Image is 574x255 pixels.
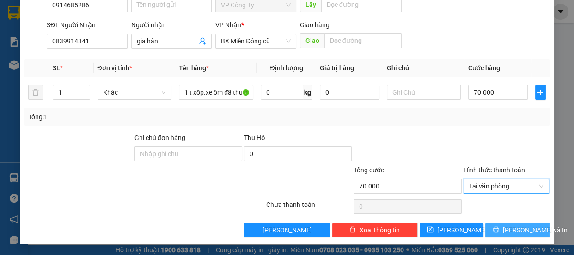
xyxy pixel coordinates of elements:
div: SĐT Người Nhận [47,20,128,30]
input: Ghi chú đơn hàng [134,146,242,161]
span: Xóa Thông tin [360,225,400,235]
span: Thu Hộ [244,134,265,141]
input: Dọc đường [324,33,402,48]
span: Giao [300,33,324,48]
div: Chưa thanh toán [265,200,353,216]
input: VD: Bàn, Ghế [179,85,253,100]
span: user-add [199,37,206,45]
span: Tên hàng [179,64,209,72]
button: deleteXóa Thông tin [332,223,418,237]
span: Tại văn phòng [469,179,544,193]
button: [PERSON_NAME] [244,223,330,237]
span: Đơn vị tính [98,64,132,72]
div: Người nhận [131,20,212,30]
span: Khác [103,85,166,99]
span: [PERSON_NAME] và In [503,225,568,235]
span: [PERSON_NAME] [437,225,487,235]
span: Cước hàng [468,64,500,72]
span: BX Miền Đông cũ [221,34,291,48]
div: Tổng: 1 [28,112,222,122]
button: printer[PERSON_NAME] và In [485,223,549,237]
th: Ghi chú [383,59,465,77]
label: Hình thức thanh toán [464,166,525,174]
span: kg [303,85,312,100]
span: Giá trị hàng [320,64,354,72]
input: 0 [320,85,379,100]
button: save[PERSON_NAME] [420,223,483,237]
button: plus [535,85,546,100]
span: Tổng cước [354,166,384,174]
input: Ghi Chú [387,85,461,100]
span: VP Nhận [215,21,241,29]
button: delete [28,85,43,100]
span: printer [493,226,499,234]
label: Ghi chú đơn hàng [134,134,185,141]
span: Giao hàng [300,21,330,29]
span: delete [349,226,356,234]
span: save [427,226,434,234]
span: plus [536,89,545,96]
span: SL [53,64,60,72]
span: [PERSON_NAME] [263,225,312,235]
span: Định lượng [270,64,303,72]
